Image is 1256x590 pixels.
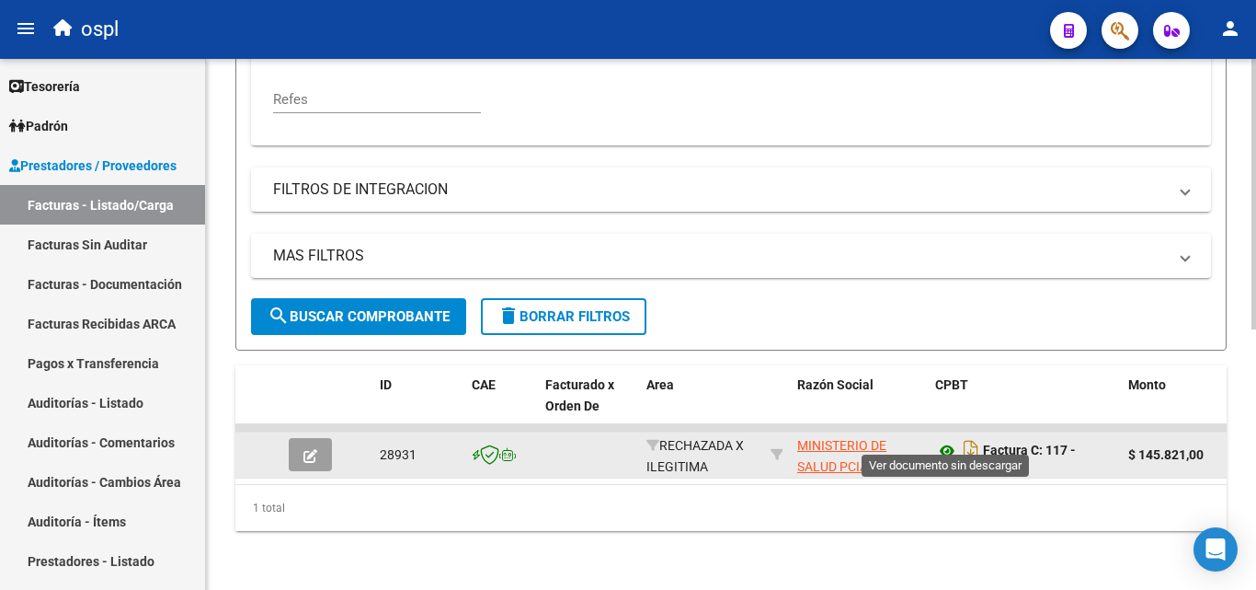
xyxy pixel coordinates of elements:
[646,377,674,392] span: Area
[928,365,1121,446] datatable-header-cell: CPBT
[9,116,68,136] span: Padrón
[1121,365,1231,446] datatable-header-cell: Monto
[545,377,614,413] span: Facturado x Orden De
[81,9,119,50] span: ospl
[235,485,1227,531] div: 1 total
[9,156,177,176] span: Prestadores / Proveedores
[797,435,920,474] div: 30626983398
[935,377,968,392] span: CPBT
[481,298,646,335] button: Borrar Filtros
[1128,447,1204,462] strong: $ 145.821,00
[797,438,905,495] span: MINISTERIO DE SALUD PCIA DE BS AS O. P.
[538,365,639,446] datatable-header-cell: Facturado x Orden De
[959,435,983,465] i: Descargar documento
[497,305,520,327] mat-icon: delete
[380,377,392,392] span: ID
[251,234,1211,278] mat-expansion-panel-header: MAS FILTROS
[268,308,450,325] span: Buscar Comprobante
[497,308,630,325] span: Borrar Filtros
[9,76,80,97] span: Tesorería
[273,179,1167,200] mat-panel-title: FILTROS DE INTEGRACION
[797,377,873,392] span: Razón Social
[472,377,496,392] span: CAE
[790,365,928,446] datatable-header-cell: Razón Social
[251,168,1211,212] mat-expansion-panel-header: FILTROS DE INTEGRACION
[1219,17,1241,40] mat-icon: person
[15,17,37,40] mat-icon: menu
[1193,527,1238,572] div: Open Intercom Messenger
[646,438,744,474] span: RECHAZADA X ILEGITIMA
[372,365,464,446] datatable-header-cell: ID
[268,305,290,327] mat-icon: search
[251,298,466,335] button: Buscar Comprobante
[273,246,1167,266] mat-panel-title: MAS FILTROS
[380,447,417,462] span: 28931
[639,365,763,446] datatable-header-cell: Area
[1128,377,1166,392] span: Monto
[935,444,1076,483] strong: Factura C: 117 - 10996
[464,365,538,446] datatable-header-cell: CAE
